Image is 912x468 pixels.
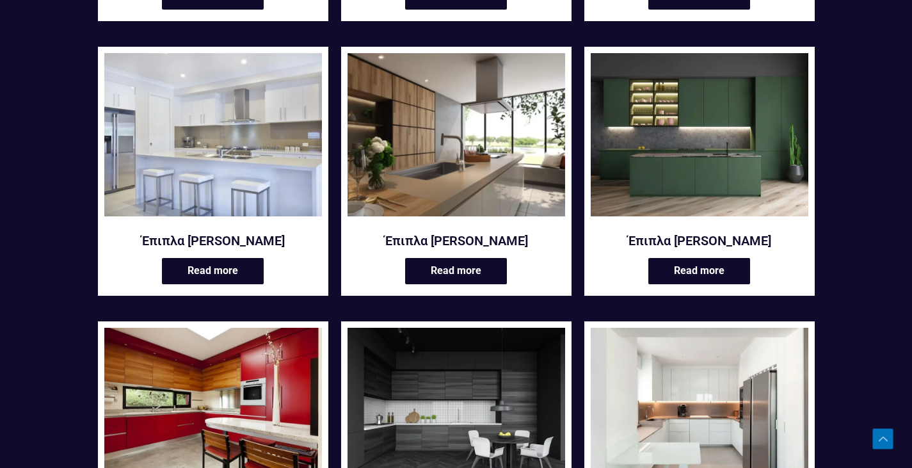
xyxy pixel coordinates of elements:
[591,232,808,249] a: Έπιπλα [PERSON_NAME]
[104,232,322,249] a: Έπιπλα [PERSON_NAME]
[348,232,565,249] a: Έπιπλα [PERSON_NAME]
[104,53,322,225] a: Έπιπλα κουζίνας Bondi
[648,258,750,284] a: Read more about “Έπιπλα κουζίνας El Castillo”
[405,258,507,284] a: Read more about “Έπιπλα κουζίνας Celebes”
[591,53,808,225] a: El Castillo κουζίνα
[348,53,565,225] a: Έπιπλα κουζίνας Celebes
[348,53,565,216] img: Έπιπλα κουζίνας Celebes
[162,258,264,284] a: Read more about “Έπιπλα κουζίνας Bondi”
